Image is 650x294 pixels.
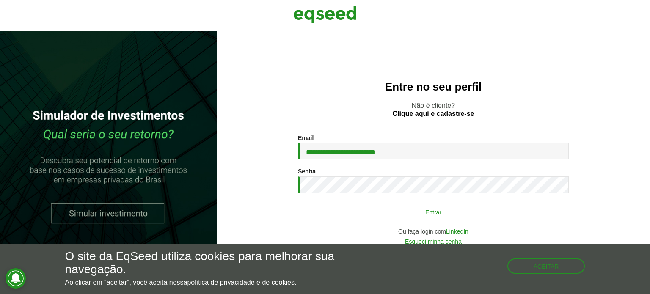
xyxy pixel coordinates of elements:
h2: Entre no seu perfil [234,81,633,93]
a: LinkedIn [446,228,468,234]
a: Esqueci minha senha [405,239,462,245]
a: Clique aqui e cadastre-se [393,110,474,117]
p: Ao clicar em "aceitar", você aceita nossa . [65,278,377,286]
label: Email [298,135,314,141]
a: política de privacidade e de cookies [187,279,295,286]
p: Não é cliente? [234,102,633,118]
div: Ou faça login com [298,228,569,234]
button: Entrar [323,204,543,220]
h5: O site da EqSeed utiliza cookies para melhorar sua navegação. [65,250,377,276]
label: Senha [298,168,316,174]
button: Aceitar [507,258,585,274]
img: EqSeed Logo [293,4,357,25]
